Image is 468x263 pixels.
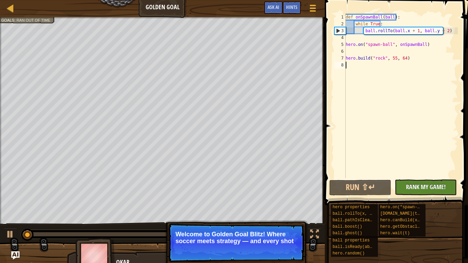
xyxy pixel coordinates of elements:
div: 4 [334,34,346,41]
span: Ask AI [268,4,279,10]
span: ball properties [333,238,370,243]
div: 2 [334,21,346,27]
button: Ctrl + P: Play [3,228,17,242]
div: 3 [335,27,346,34]
span: Ran out of time [16,18,50,22]
span: hero.random() [333,251,365,256]
span: hero.wait(t) [380,231,410,236]
p: Welcome to Golden Goal Blitz! Where soccer meets strategy — and every shot [175,231,297,245]
button: Rank My Game! [395,179,457,195]
span: ball.pathIsClear(x, y) [333,218,387,223]
span: Rank My Game! [406,183,446,191]
span: ball.ghost() [333,231,362,236]
span: hero.on("spawn-ball", f) [380,205,440,210]
div: 8 [334,62,346,68]
button: Ask AI [11,251,20,260]
div: 6 [334,48,346,55]
div: 1 [334,14,346,21]
span: ball.isReady(ability) [333,245,384,249]
div: 5 [334,41,346,48]
span: hero.canBuild(x, y) [380,218,427,223]
span: Hints [286,4,297,10]
span: hero properties [333,205,370,210]
button: Toggle fullscreen [308,228,321,242]
div: 7 [334,55,346,62]
button: Ask AI [264,1,283,14]
button: Run ⇧↵ [329,180,391,196]
span: [DOMAIN_NAME](type, x, y) [380,211,442,216]
span: Goals [1,18,14,22]
span: hero.getObstacleAt(x, y) [380,224,440,229]
button: Show game menu [304,1,321,17]
span: ball.rollTo(x, y) [333,211,374,216]
span: : [14,18,16,22]
span: ball.boost() [333,224,362,229]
